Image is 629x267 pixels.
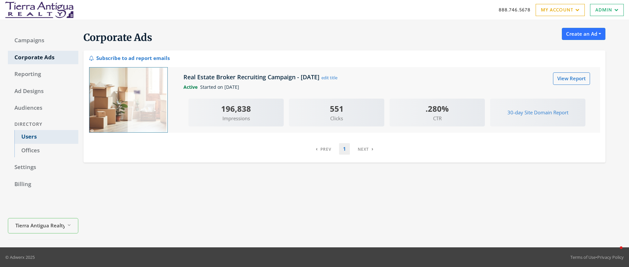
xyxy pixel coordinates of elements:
div: Started on [DATE] [179,84,595,91]
button: edit title [321,74,338,81]
span: Active [183,84,200,90]
a: Corporate Ads [8,51,78,65]
span: Impressions [188,115,284,122]
a: 1 [339,143,350,155]
div: • [570,254,624,260]
a: My Account [536,4,585,16]
button: 30-day Site Domain Report [503,106,573,119]
a: Terms of Use [570,254,596,260]
div: 196,838 [188,103,284,115]
a: Audiences [8,101,78,115]
a: Privacy Policy [597,254,624,260]
p: © Adwerx 2025 [5,254,35,260]
div: Directory [8,118,78,130]
a: Settings [8,161,78,174]
a: Billing [8,178,78,191]
div: Subscribe to ad report emails [89,53,170,62]
a: 888.746.5678 [499,6,530,13]
span: CTR [390,115,485,122]
span: Corporate Ads [84,31,152,44]
img: Real Estate Broker Recruiting Campaign - 2024-12-10 [89,67,168,133]
a: View Report [553,72,590,85]
a: Users [14,130,78,144]
div: 551 [289,103,384,115]
a: Admin [590,4,624,16]
a: Reporting [8,67,78,81]
a: Campaigns [8,34,78,48]
button: Tierra Antigua Realty [8,218,78,234]
img: Adwerx [5,2,73,18]
span: Clicks [289,115,384,122]
button: Create an Ad [562,28,605,40]
a: Offices [14,144,78,158]
div: .280% [390,103,485,115]
span: Tierra Antigua Realty [15,221,65,229]
nav: pagination [312,143,377,155]
a: Ad Designs [8,85,78,98]
iframe: Intercom live chat [607,245,622,260]
h5: Real Estate Broker Recruiting Campaign - [DATE] [183,73,321,81]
